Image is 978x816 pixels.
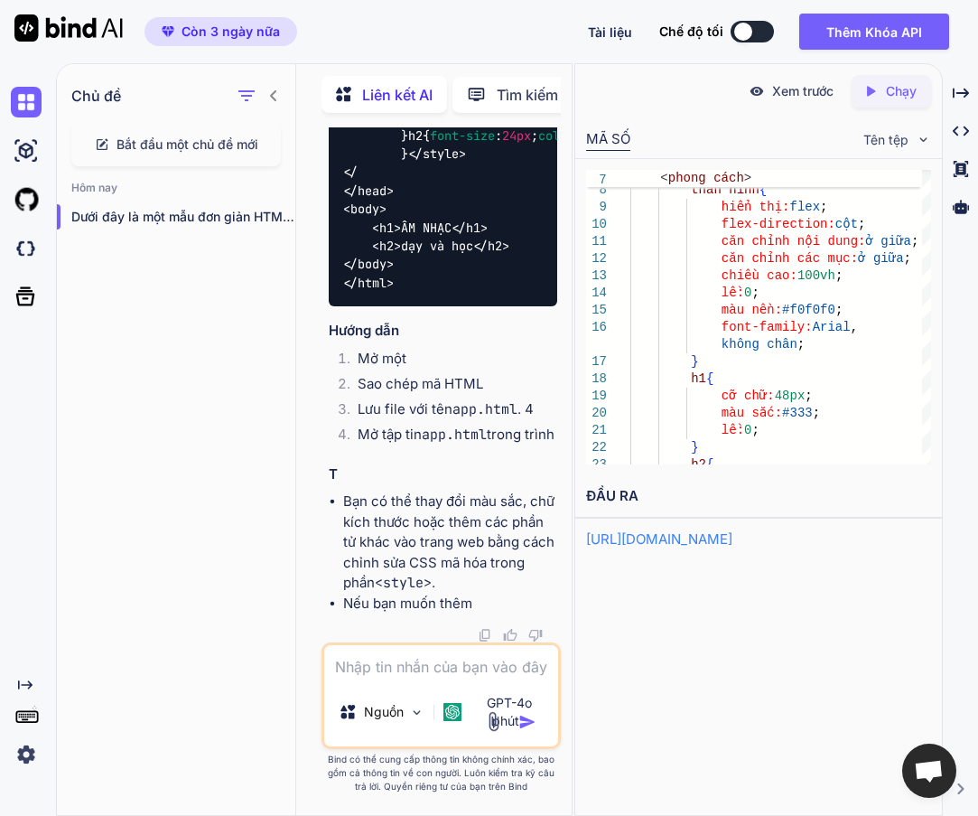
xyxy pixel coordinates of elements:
[343,183,394,199] span: </ >
[328,754,554,792] font: Bind có thể cung cấp thông tin không chính xác, bao gồm cả thông tin về con người. Luôn kiểm tra ...
[759,183,767,197] font: {
[497,86,621,104] font: Tìm kiếm trên web
[591,233,607,248] font: 11
[797,268,835,283] font: 100vh
[478,628,492,642] img: sao chép
[599,182,606,196] font: 8
[826,24,922,40] font: Thêm Khóa API
[329,465,338,483] font: T
[452,400,517,418] code: app.html
[358,375,483,392] font: Sao chép mã HTML
[858,251,903,266] font: ở giữa
[659,23,723,39] font: Chế độ tối
[11,233,42,264] img: darkCloudIdeIcon
[538,127,574,144] span: color
[799,14,949,50] button: Thêm Khóa API
[886,83,917,98] font: Chạy
[586,130,630,147] font: MÃ SỐ
[782,406,813,420] font: #333
[691,371,706,386] font: h1
[591,353,607,368] font: 17
[850,320,857,334] font: ,
[144,17,297,46] button: phần thưởngCòn 3 ngày nữa
[751,286,759,300] font: ;
[916,132,931,147] img: dấu ngoặc kép xuống
[358,275,387,291] span: html
[358,426,422,443] font: Mở tập tin
[722,268,797,283] font: chiều cao:
[71,181,117,194] font: Hôm nay
[812,320,850,334] font: Arial
[835,217,858,231] font: cột
[858,217,865,231] font: ;
[722,303,782,317] font: màu nền:
[71,209,348,224] font: Dưới đây là một mẫu đơn giản HTML mã hóa...
[722,389,775,403] font: cỡ chữ:
[372,238,401,254] span: < >
[379,220,394,236] span: h1
[11,184,42,215] img: githubLight
[591,405,607,419] font: 20
[343,492,554,591] font: Bạn có thể thay đổi màu sắc, chữ kích thước hoặc thêm các phần tử khác vào trang web bằng cách ch...
[722,286,744,300] font: lề:
[329,322,399,339] font: Hướng dẫn
[599,173,606,187] font: 7
[668,171,744,185] font: phong cách
[528,628,543,642] img: không thích
[350,202,379,218] span: body
[466,220,480,236] span: h1
[706,371,713,386] font: {
[343,275,394,291] span: </ >
[473,238,509,254] span: </ >
[503,628,517,642] img: giống
[588,23,632,42] button: Tài liệu
[517,400,534,417] font: . 4
[11,739,42,770] img: cài đặt
[863,132,908,147] font: Tên tệp
[343,202,387,218] span: < >
[116,136,258,152] font: Bắt đầu một chủ đề mới
[591,267,607,282] font: 13
[591,422,607,436] font: 21
[586,530,732,548] a: [URL][DOMAIN_NAME]
[835,268,843,283] font: ;
[591,319,607,333] font: 16
[14,14,123,42] img: Liên kết AI
[423,145,459,162] span: style
[358,400,452,417] font: Lưu file với tên
[749,83,765,99] img: xem trước
[722,320,813,334] font: font-family:
[599,199,606,213] font: 9
[691,354,698,369] font: }
[591,250,607,265] font: 12
[487,695,532,728] font: GPT-4o phút..
[430,127,495,144] span: font-size
[722,406,782,420] font: màu sắc:
[774,389,805,403] font: 48px
[772,83,834,98] font: Xem trước
[443,703,461,721] img: GPT-4o mini
[911,234,918,249] font: ;
[797,337,805,352] font: ;
[751,423,759,437] font: ;
[789,200,820,214] font: flex
[452,220,488,236] span: </ >
[691,440,698,455] font: }
[722,423,744,437] font: lề:
[518,713,536,731] img: biểu tượng
[358,257,387,273] span: body
[691,457,706,472] font: h2
[591,388,607,402] font: 19
[902,744,956,798] a: Mở cuộc trò chuyện
[408,145,466,162] span: </ >
[432,574,435,591] font: .
[483,711,504,732] img: sự gắn bó
[744,286,751,300] font: 0
[722,337,797,352] font: không chân
[744,423,751,437] font: 0
[364,704,404,719] font: Nguồn
[375,574,432,592] code: <style>
[591,370,607,385] font: 18
[722,217,835,231] font: flex-direction:
[805,389,812,403] font: ;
